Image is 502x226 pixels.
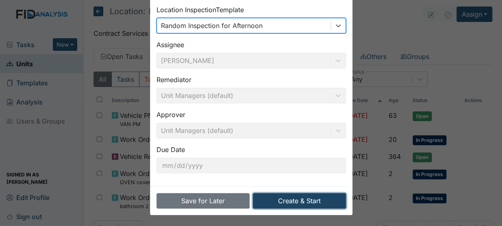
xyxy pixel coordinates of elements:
div: Random Inspection for Afternoon [161,21,263,30]
label: Remediator [156,75,191,85]
label: Location Inspection Template [156,5,244,15]
button: Create & Start [253,193,346,209]
button: Save for Later [156,193,250,209]
label: Approver [156,110,185,120]
label: Due Date [156,145,185,154]
label: Assignee [156,40,184,50]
